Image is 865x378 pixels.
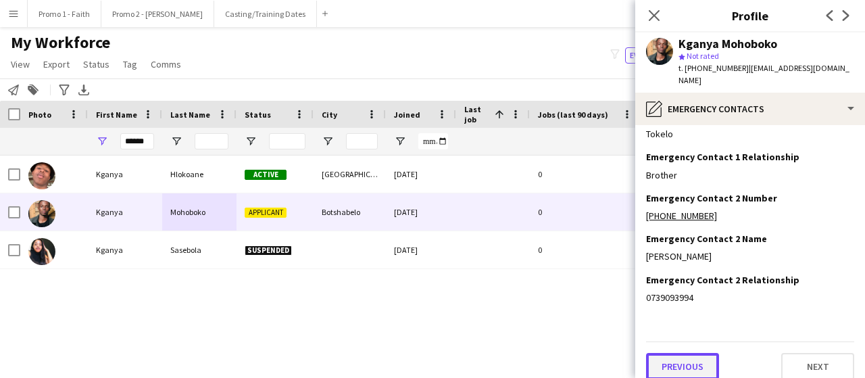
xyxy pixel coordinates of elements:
[38,55,75,73] a: Export
[162,156,237,193] div: Hlokoane
[96,110,137,120] span: First Name
[646,128,854,140] div: Tokelo
[245,135,257,147] button: Open Filter Menu
[635,7,865,24] h3: Profile
[195,133,228,149] input: Last Name Filter Input
[28,238,55,265] img: Kganya Sasebola
[314,156,386,193] div: [GEOGRAPHIC_DATA]
[28,1,101,27] button: Promo 1 - Faith
[646,210,717,222] a: [PHONE_NUMBER]
[28,200,55,227] img: Kganya Mohoboko
[530,156,641,193] div: 0
[687,51,719,61] span: Not rated
[322,135,334,147] button: Open Filter Menu
[83,58,109,70] span: Status
[151,58,181,70] span: Comms
[56,82,72,98] app-action-btn: Advanced filters
[530,231,641,268] div: 0
[394,110,420,120] span: Joined
[346,133,378,149] input: City Filter Input
[5,82,22,98] app-action-btn: Notify workforce
[269,133,305,149] input: Status Filter Input
[538,110,608,120] span: Jobs (last 90 days)
[245,245,292,256] span: Suspended
[76,82,92,98] app-action-btn: Export XLSX
[170,110,210,120] span: Last Name
[28,110,51,120] span: Photo
[386,156,456,193] div: [DATE]
[314,193,386,231] div: Botshabelo
[418,133,448,149] input: Joined Filter Input
[88,156,162,193] div: Kganya
[394,135,406,147] button: Open Filter Menu
[530,193,641,231] div: 0
[322,110,337,120] span: City
[678,63,749,73] span: t. [PHONE_NUMBER]
[43,58,70,70] span: Export
[646,192,777,204] h3: Emergency Contact 2 Number
[96,135,108,147] button: Open Filter Menu
[646,291,854,304] div: 0739093994
[646,250,854,262] div: [PERSON_NAME]
[11,58,30,70] span: View
[646,169,854,181] div: Brother
[464,104,489,124] span: Last job
[11,32,110,53] span: My Workforce
[145,55,187,73] a: Comms
[88,193,162,231] div: Kganya
[245,110,271,120] span: Status
[162,193,237,231] div: Mohoboko
[101,1,214,27] button: Promo 2 - [PERSON_NAME]
[386,193,456,231] div: [DATE]
[88,231,162,268] div: Kganya
[245,170,287,180] span: Active
[635,93,865,125] div: Emergency contacts
[245,208,287,218] span: Applicant
[170,135,182,147] button: Open Filter Menu
[646,274,799,286] h3: Emergency Contact 2 Relationship
[123,58,137,70] span: Tag
[214,1,317,27] button: Casting/Training Dates
[678,63,849,85] span: | [EMAIL_ADDRESS][DOMAIN_NAME]
[646,151,799,163] h3: Emergency Contact 1 Relationship
[118,55,143,73] a: Tag
[678,38,777,50] div: Kganya Mohoboko
[5,55,35,73] a: View
[162,231,237,268] div: Sasebola
[28,162,55,189] img: Kganya Hlokoane
[25,82,41,98] app-action-btn: Add to tag
[120,133,154,149] input: First Name Filter Input
[646,233,767,245] h3: Emergency Contact 2 Name
[625,47,697,64] button: Everyone10,901
[386,231,456,268] div: [DATE]
[78,55,115,73] a: Status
